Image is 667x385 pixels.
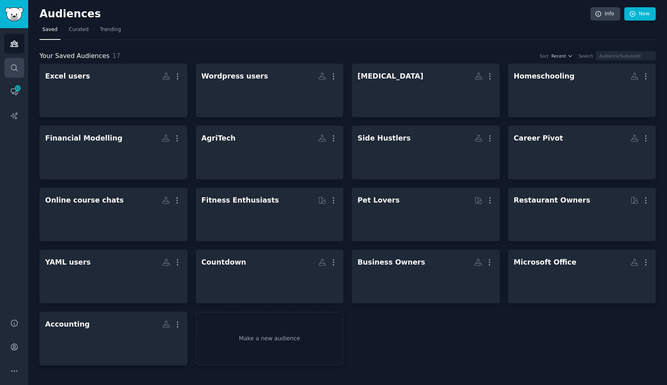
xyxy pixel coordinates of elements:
a: Excel users [39,64,187,117]
a: Wordpress users [196,64,344,117]
div: Pet Lovers [357,195,400,205]
a: Countdown [196,250,344,303]
div: Accounting [45,319,90,329]
div: Restaurant Owners [514,195,590,205]
a: Microsoft Office [508,250,656,303]
a: Accounting [39,312,187,365]
a: Online course chats [39,188,187,241]
div: Excel users [45,71,90,81]
span: 12 [14,85,21,91]
button: Recent [551,53,573,59]
div: Sort [540,53,549,59]
div: Microsoft Office [514,257,577,267]
a: Make a new audience [196,312,344,365]
a: AgriTech [196,126,344,179]
a: Homeschooling [508,64,656,117]
input: Audience/Subreddit [596,51,656,60]
div: YAML users [45,257,91,267]
a: [MEDICAL_DATA] [352,64,500,117]
a: New [624,7,656,21]
a: Side Hustlers [352,126,500,179]
div: Online course chats [45,195,124,205]
div: Career Pivot [514,133,563,143]
a: Business Owners [352,250,500,303]
div: Countdown [202,257,246,267]
span: Saved [42,26,58,33]
a: YAML users [39,250,187,303]
a: Saved [39,23,60,40]
a: Career Pivot [508,126,656,179]
a: Info [590,7,620,21]
a: Financial Modelling [39,126,187,179]
span: Trending [100,26,121,33]
span: 17 [112,52,121,60]
div: Side Hustlers [357,133,411,143]
img: GummySearch logo [5,7,23,21]
div: Fitness Enthusiasts [202,195,279,205]
a: Curated [66,23,91,40]
div: [MEDICAL_DATA] [357,71,424,81]
div: Wordpress users [202,71,268,81]
span: Recent [551,53,566,59]
div: Financial Modelling [45,133,123,143]
div: AgriTech [202,133,236,143]
h2: Audiences [39,8,590,21]
a: Fitness Enthusiasts [196,188,344,241]
span: Curated [69,26,89,33]
a: Pet Lovers [352,188,500,241]
div: Business Owners [357,257,425,267]
a: 12 [4,82,24,101]
div: Homeschooling [514,71,575,81]
span: Your Saved Audiences [39,51,110,61]
a: Trending [97,23,124,40]
div: Search [579,53,593,59]
a: Restaurant Owners [508,188,656,241]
